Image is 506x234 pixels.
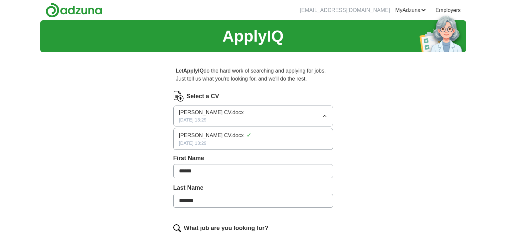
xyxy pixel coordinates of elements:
[173,154,333,163] label: First Name
[247,131,252,140] span: ✓
[395,6,426,14] a: MyAdzuna
[173,106,333,126] button: [PERSON_NAME] CV.docx[DATE] 13:29
[173,64,333,86] p: Let do the hard work of searching and applying for jobs. Just tell us what you're looking for, an...
[300,6,390,14] li: [EMAIL_ADDRESS][DOMAIN_NAME]
[173,91,184,102] img: CV Icon
[179,140,327,147] div: [DATE] 13:29
[179,117,207,123] span: [DATE] 13:29
[179,131,244,139] span: [PERSON_NAME] CV.docx
[183,68,204,74] strong: ApplyIQ
[184,224,268,233] label: What job are you looking for?
[179,109,244,117] span: [PERSON_NAME] CV.docx
[435,6,461,14] a: Employers
[173,224,181,232] img: search.png
[46,3,102,18] img: Adzuna logo
[222,24,283,48] h1: ApplyIQ
[187,92,219,101] label: Select a CV
[173,183,333,192] label: Last Name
